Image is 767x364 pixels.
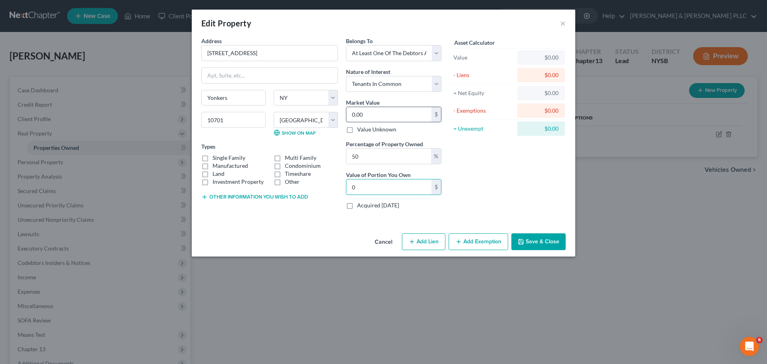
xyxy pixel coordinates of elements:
button: Save & Close [511,233,566,250]
label: Multi Family [285,154,316,162]
input: Enter zip... [201,112,266,128]
label: Types [201,142,215,151]
a: Show on Map [274,129,316,136]
label: Market Value [346,98,380,107]
div: Edit Property [201,18,251,29]
div: $0.00 [524,125,558,133]
input: Enter city... [202,90,265,105]
span: Address [201,38,222,44]
div: - Liens [453,71,514,79]
span: Belongs To [346,38,373,44]
input: 0.00 [346,149,431,164]
input: Enter address... [202,46,338,61]
div: $0.00 [524,71,558,79]
button: × [560,18,566,28]
label: Single Family [213,154,245,162]
div: = Unexempt [453,125,514,133]
button: Other information you wish to add [201,194,308,200]
label: Condominium [285,162,321,170]
div: $0.00 [524,54,558,62]
label: Value of Portion You Own [346,171,411,179]
button: Add Lien [402,233,445,250]
label: Investment Property [213,178,264,186]
span: 6 [756,337,763,343]
input: Apt, Suite, etc... [202,68,338,83]
label: Timeshare [285,170,311,178]
label: Nature of Interest [346,68,390,76]
label: Land [213,170,225,178]
button: Add Exemption [449,233,508,250]
label: Other [285,178,300,186]
label: Percentage of Property Owned [346,140,423,148]
div: Value [453,54,514,62]
div: $ [431,179,441,195]
iframe: Intercom live chat [740,337,759,356]
label: Manufactured [213,162,248,170]
div: = Net Equity [453,89,514,97]
label: Acquired [DATE] [357,201,399,209]
input: 0.00 [346,179,431,195]
div: - Exemptions [453,107,514,115]
button: Cancel [368,234,399,250]
input: 0.00 [346,107,431,122]
div: $0.00 [524,89,558,97]
label: Asset Calculator [454,38,495,47]
label: Value Unknown [357,125,396,133]
div: % [431,149,441,164]
div: $ [431,107,441,122]
div: $0.00 [524,107,558,115]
